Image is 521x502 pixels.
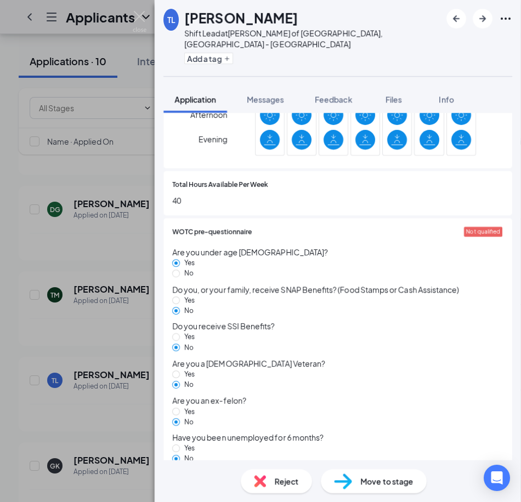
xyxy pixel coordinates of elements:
[172,227,252,237] span: WOTC pre-questionnaire
[180,370,199,378] span: Yes
[224,55,230,62] svg: Plus
[315,94,352,104] span: Feedback
[184,27,441,49] div: Shift Lead at [PERSON_NAME] of [GEOGRAPHIC_DATA], [GEOGRAPHIC_DATA] - [GEOGRAPHIC_DATA]
[180,418,198,426] span: No
[190,105,228,124] span: Afternoon
[184,53,233,64] button: PlusAdd a tag
[199,129,228,149] span: Evening
[466,227,500,236] span: Not qualified
[172,180,268,190] span: Total Hours Available Per Week
[180,269,198,277] span: No
[172,357,503,369] span: Are you a [DEMOGRAPHIC_DATA] Veteran?
[450,12,463,25] svg: ArrowLeftNew
[180,259,199,267] span: Yes
[180,306,198,315] span: No
[174,94,216,104] span: Application
[184,9,298,27] h1: [PERSON_NAME]
[476,12,489,25] svg: ArrowRight
[180,454,198,463] span: No
[484,465,510,491] div: Open Intercom Messenger
[172,395,503,407] span: Are you an ex-felon?
[473,9,492,28] button: ArrowRight
[180,296,199,304] span: Yes
[499,12,512,25] svg: Ellipses
[386,94,402,104] span: Files
[167,14,175,25] div: TL
[180,407,199,415] span: Yes
[172,431,503,443] span: Have you been unemployed for 6 months?
[172,246,503,258] span: Are you under age [DEMOGRAPHIC_DATA]?
[247,94,284,104] span: Messages
[361,475,414,487] span: Move to stage
[180,343,198,351] span: No
[275,475,299,487] span: Reject
[180,444,199,452] span: Yes
[172,195,503,207] span: 40
[180,333,199,341] span: Yes
[180,380,198,389] span: No
[172,283,503,295] span: Do you, or your family, receive SNAP Benefits? (Food Stamps or Cash Assistance)
[439,94,454,104] span: Info
[446,9,466,28] button: ArrowLeftNew
[172,320,503,332] span: Do you receive SSI Benefits?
